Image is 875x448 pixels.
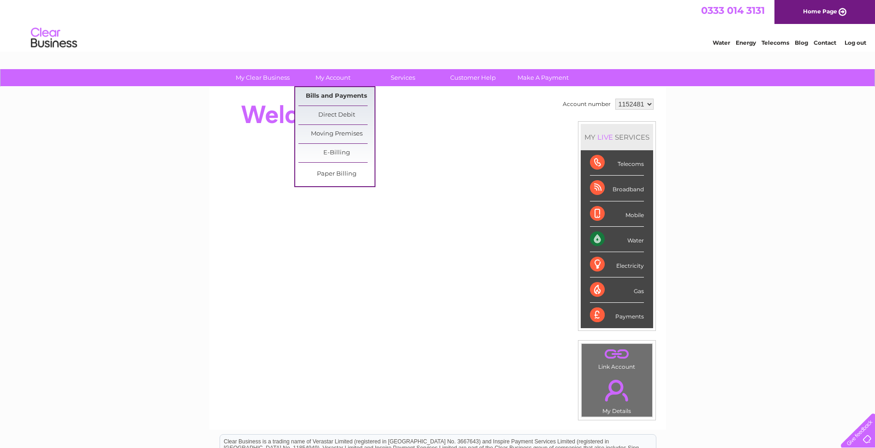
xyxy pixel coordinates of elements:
[590,252,644,277] div: Electricity
[298,125,375,143] a: Moving Premises
[581,124,653,150] div: MY SERVICES
[713,39,730,46] a: Water
[845,39,866,46] a: Log out
[795,39,808,46] a: Blog
[590,150,644,176] div: Telecoms
[736,39,756,46] a: Energy
[298,106,375,124] a: Direct Debit
[298,144,375,162] a: E-Billing
[365,69,441,86] a: Services
[701,5,765,16] a: 0333 014 3131
[590,303,644,328] div: Payments
[220,5,656,45] div: Clear Business is a trading name of Verastar Limited (registered in [GEOGRAPHIC_DATA] No. 3667643...
[590,277,644,303] div: Gas
[590,227,644,252] div: Water
[295,69,371,86] a: My Account
[298,165,375,183] a: Paper Billing
[584,346,650,362] a: .
[584,374,650,407] a: .
[590,176,644,201] div: Broadband
[762,39,789,46] a: Telecoms
[298,87,375,106] a: Bills and Payments
[435,69,511,86] a: Customer Help
[590,201,644,227] div: Mobile
[595,133,615,141] div: LIVE
[581,343,653,372] td: Link Account
[814,39,836,46] a: Contact
[30,24,77,52] img: logo.png
[581,372,653,417] td: My Details
[505,69,581,86] a: Make A Payment
[225,69,301,86] a: My Clear Business
[560,96,613,112] td: Account number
